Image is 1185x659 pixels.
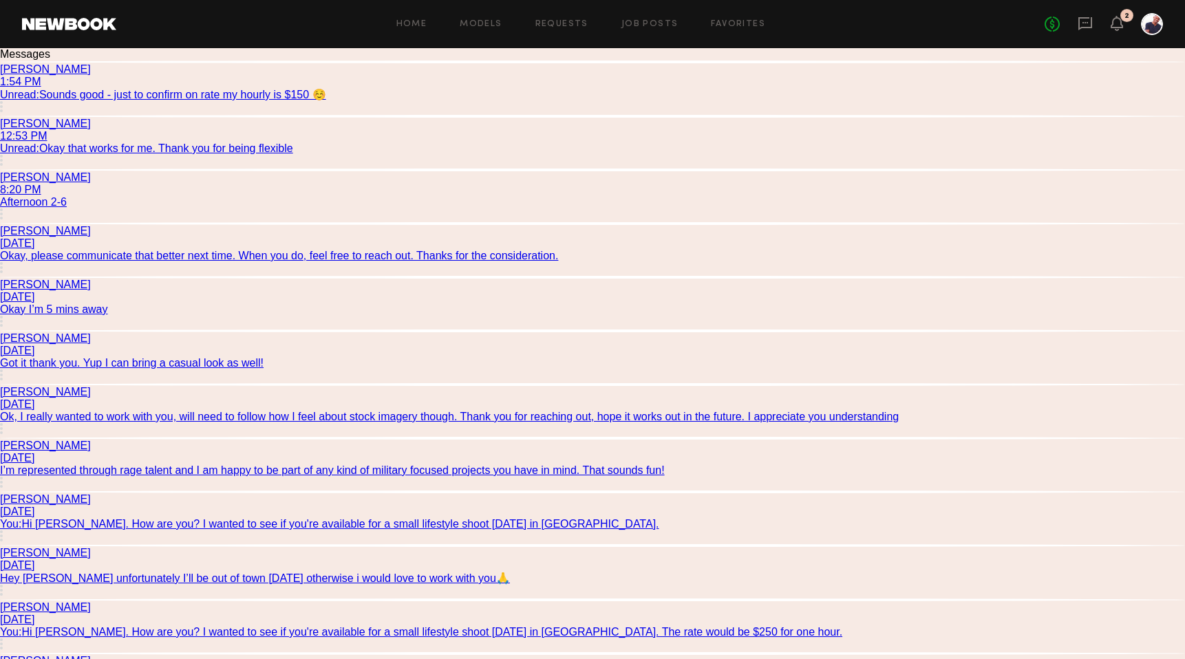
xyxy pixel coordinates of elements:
a: Home [396,20,427,29]
a: Models [460,20,502,29]
a: Job Posts [621,20,679,29]
div: 2 [1124,12,1129,20]
a: Requests [535,20,588,29]
a: Favorites [711,20,765,29]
